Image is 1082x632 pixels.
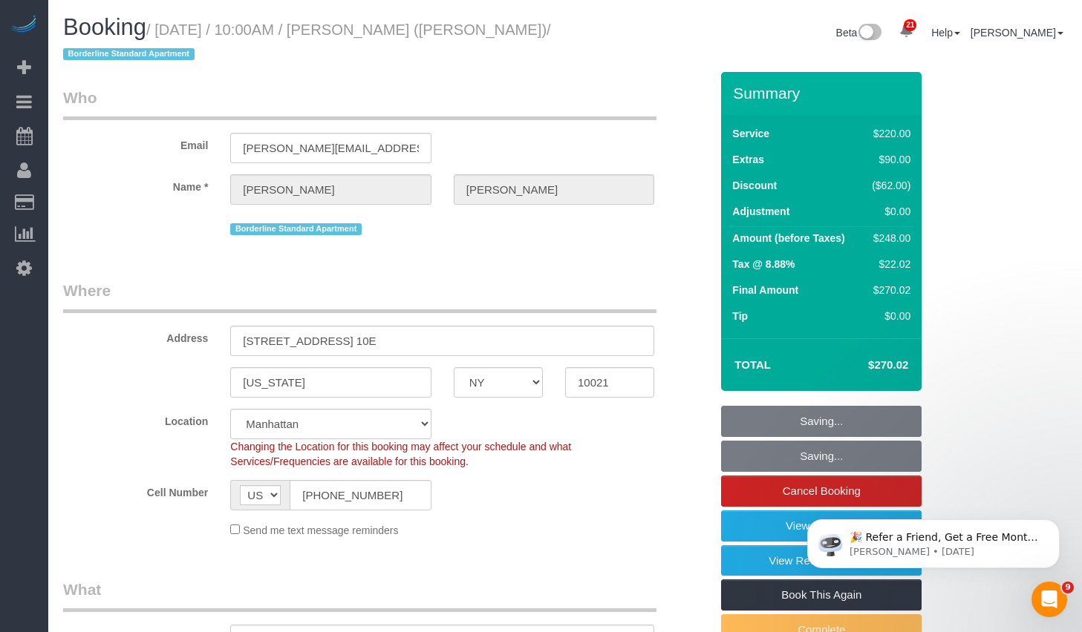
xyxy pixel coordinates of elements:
[732,309,748,323] label: Tip
[732,152,764,167] label: Extras
[732,178,777,193] label: Discount
[63,48,195,60] span: Borderline Standard Apartment
[732,204,789,219] label: Adjustment
[867,309,911,323] div: $0.00
[734,358,771,371] strong: Total
[904,19,916,31] span: 21
[721,510,922,542] a: View Changes
[63,14,146,40] span: Booking
[52,409,219,429] label: Location
[867,204,911,219] div: $0.00
[243,524,398,536] span: Send me text message reminders
[721,579,922,610] a: Book This Again
[1032,582,1067,617] iframe: Intercom live chat
[733,85,914,102] h3: Summary
[63,280,656,313] legend: Where
[230,223,362,235] span: Borderline Standard Apartment
[63,22,551,63] span: /
[454,174,654,205] input: Last Name
[63,22,551,63] small: / [DATE] / 10:00AM / [PERSON_NAME] ([PERSON_NAME])
[9,15,39,36] img: Automaid Logo
[230,174,431,205] input: First Name
[931,27,960,39] a: Help
[230,367,431,398] input: City
[721,475,922,507] a: Cancel Booking
[732,257,795,271] label: Tax @ 8.88%
[230,133,431,163] input: Email
[836,27,882,39] a: Beta
[1062,582,1074,593] span: 9
[63,579,656,612] legend: What
[732,126,769,141] label: Service
[867,152,911,167] div: $90.00
[290,480,431,510] input: Cell Number
[867,283,911,297] div: $270.02
[867,257,911,271] div: $22.02
[867,178,911,193] div: ($62.00)
[52,133,219,153] label: Email
[785,488,1082,592] iframe: Intercom notifications message
[565,367,654,398] input: Zip Code
[52,174,219,194] label: Name *
[63,87,656,120] legend: Who
[857,24,881,43] img: New interface
[824,359,908,372] h4: $270.02
[52,326,219,346] label: Address
[971,27,1063,39] a: [PERSON_NAME]
[867,231,911,246] div: $248.00
[867,126,911,141] div: $220.00
[230,441,571,467] span: Changing the Location for this booking may affect your schedule and what Services/Frequencies are...
[892,15,921,47] a: 21
[52,480,219,500] label: Cell Number
[721,545,922,576] a: View Recurring Items
[732,283,798,297] label: Final Amount
[732,231,844,246] label: Amount (before Taxes)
